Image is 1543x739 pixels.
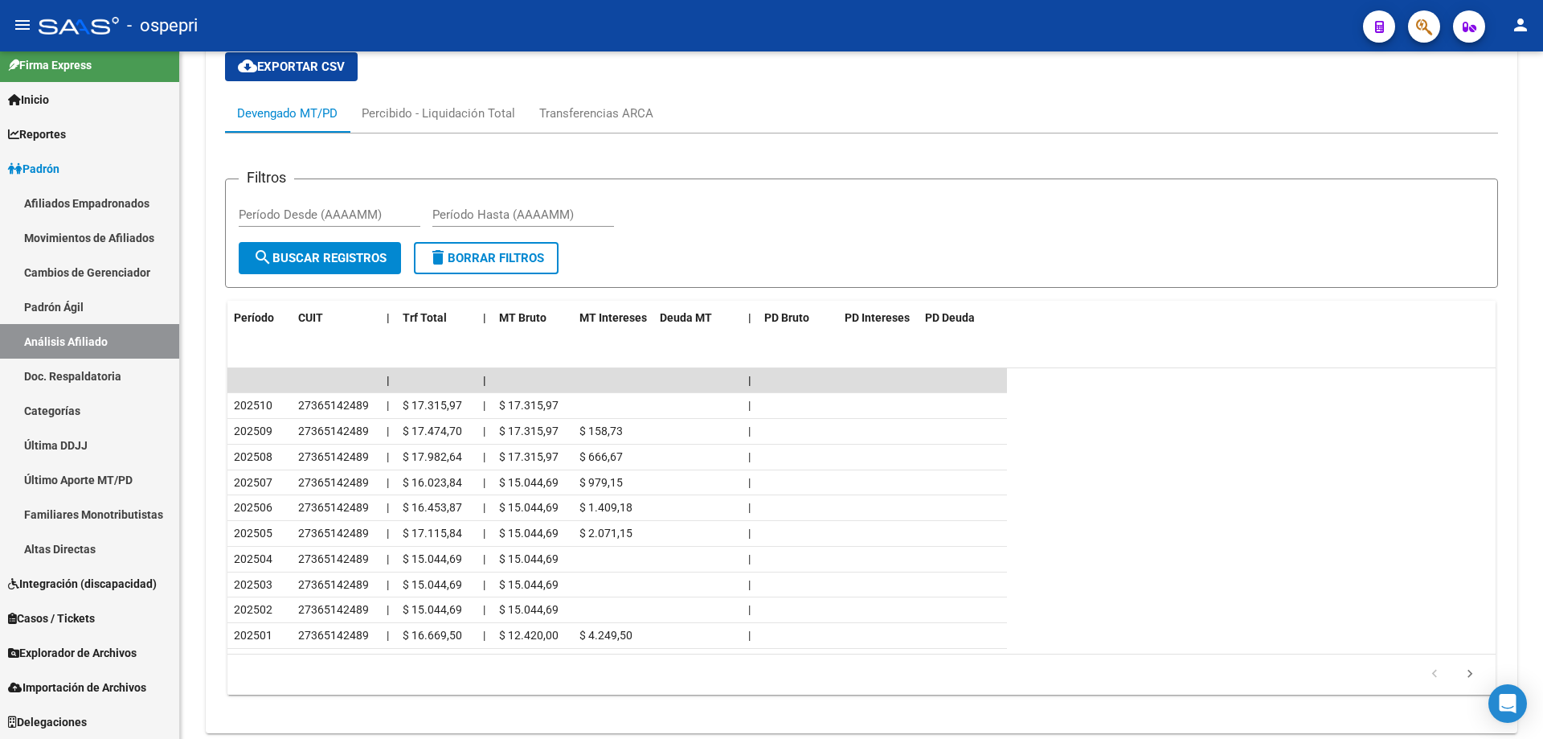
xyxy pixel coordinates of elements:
span: | [748,476,751,489]
span: Reportes [8,125,66,143]
datatable-header-cell: | [380,301,396,335]
span: $ 16.669,50 [403,629,462,642]
span: 202505 [234,527,272,540]
span: | [483,399,485,412]
span: 202506 [234,501,272,514]
button: Buscar Registros [239,242,401,274]
span: | [748,629,751,642]
span: | [483,578,485,591]
span: PD Intereses [845,311,910,324]
span: CUIT [298,311,323,324]
span: | [387,425,389,437]
span: $ 15.044,69 [499,476,559,489]
span: | [387,450,389,463]
datatable-header-cell: CUIT [292,301,380,335]
datatable-header-cell: | [742,301,758,335]
span: 202510 [234,399,272,412]
span: $ 16.453,87 [403,501,462,514]
span: | [387,374,390,387]
span: | [483,311,486,324]
span: | [483,603,485,616]
a: go to next page [1455,666,1485,684]
span: $ 15.044,69 [499,578,559,591]
div: Transferencias ARCA [539,105,653,122]
span: | [387,476,389,489]
span: MT Bruto [499,311,546,324]
datatable-header-cell: Período [227,301,292,335]
span: $ 17.982,64 [403,450,462,463]
span: 202507 [234,476,272,489]
span: | [748,552,751,565]
span: 27365142489 [298,425,369,437]
span: $ 17.315,97 [403,399,462,412]
span: $ 158,73 [579,425,623,437]
span: $ 15.044,69 [499,603,559,616]
div: Open Intercom Messenger [1488,684,1527,723]
span: | [483,629,485,642]
mat-icon: person [1511,15,1530,35]
span: 202503 [234,578,272,591]
span: $ 15.044,69 [499,527,559,540]
span: | [483,425,485,437]
h3: Filtros [239,166,294,189]
a: go to previous page [1419,666,1450,684]
span: $ 15.044,69 [403,603,462,616]
span: | [748,374,751,387]
datatable-header-cell: | [477,301,493,335]
span: | [387,311,390,324]
span: | [483,476,485,489]
span: 27365142489 [298,476,369,489]
div: Percibido - Liquidación Total [362,105,515,122]
span: | [748,311,751,324]
span: $ 1.409,18 [579,501,632,514]
span: PD Bruto [764,311,809,324]
span: | [387,552,389,565]
span: | [748,399,751,412]
span: 27365142489 [298,578,369,591]
span: $ 17.315,97 [499,425,559,437]
span: - ospepri [127,8,198,43]
span: | [387,578,389,591]
span: 27365142489 [298,629,369,642]
span: Padrón [8,160,59,178]
span: Deuda MT [660,311,712,324]
span: 27365142489 [298,552,369,565]
mat-icon: delete [428,248,448,267]
span: | [748,578,751,591]
span: | [387,629,389,642]
button: Exportar CSV [225,52,358,81]
span: Buscar Registros [253,251,387,265]
span: 27365142489 [298,450,369,463]
span: Borrar Filtros [428,251,544,265]
span: 27365142489 [298,399,369,412]
datatable-header-cell: PD Intereses [838,301,919,335]
span: Delegaciones [8,713,87,731]
span: 27365142489 [298,527,369,540]
button: Borrar Filtros [414,242,559,274]
span: Firma Express [8,56,92,74]
span: $ 17.115,84 [403,527,462,540]
span: PD Deuda [925,311,975,324]
mat-icon: search [253,248,272,267]
datatable-header-cell: PD Deuda [919,301,1007,335]
span: 27365142489 [298,501,369,514]
div: Devengado MT/PD [237,105,338,122]
span: Exportar CSV [238,60,345,74]
span: 202501 [234,629,272,642]
span: Explorador de Archivos [8,644,137,662]
span: $ 979,15 [579,476,623,489]
span: 202502 [234,603,272,616]
span: | [748,603,751,616]
span: | [748,501,751,514]
span: | [387,603,389,616]
span: | [483,527,485,540]
span: $ 17.474,70 [403,425,462,437]
span: | [748,527,751,540]
span: Importación de Archivos [8,679,146,696]
span: MT Intereses [579,311,647,324]
span: $ 15.044,69 [499,501,559,514]
span: $ 666,67 [579,450,623,463]
span: $ 2.071,15 [579,527,632,540]
span: $ 15.044,69 [499,552,559,565]
span: 202509 [234,425,272,437]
